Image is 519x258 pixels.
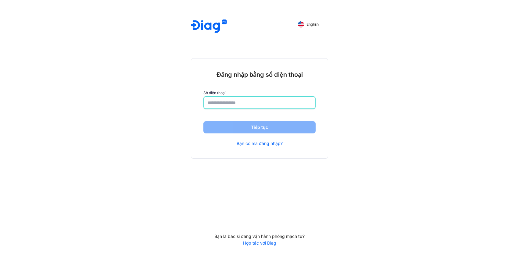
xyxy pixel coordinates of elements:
[191,19,227,34] img: logo
[203,91,316,95] label: Số điện thoại
[306,22,319,27] span: English
[298,21,304,27] img: English
[203,121,316,133] button: Tiếp tục
[203,71,316,79] div: Đăng nhập bằng số điện thoại
[237,141,283,146] a: Bạn có mã đăng nhập?
[191,234,328,239] div: Bạn là bác sĩ đang vận hành phòng mạch tư?
[191,240,328,246] a: Hợp tác với Diag
[294,19,323,29] button: English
